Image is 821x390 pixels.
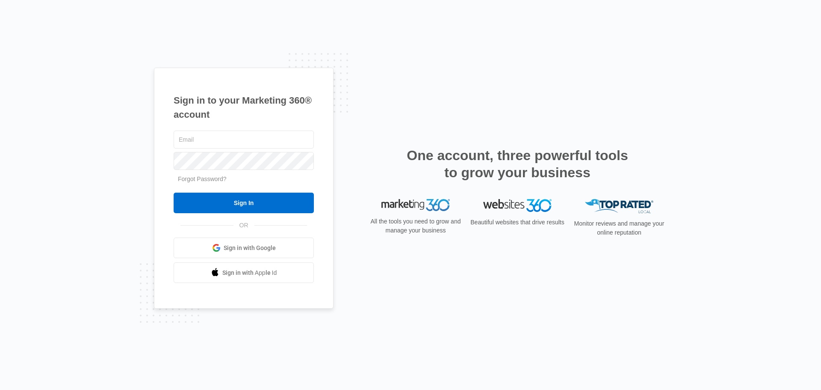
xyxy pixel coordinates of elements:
[233,221,254,230] span: OR
[222,268,277,277] span: Sign in with Apple Id
[470,218,565,227] p: Beautiful websites that drive results
[174,93,314,122] h1: Sign in to your Marketing 360® account
[178,176,227,182] a: Forgot Password?
[571,219,667,237] p: Monitor reviews and manage your online reputation
[381,199,450,211] img: Marketing 360
[585,199,653,213] img: Top Rated Local
[368,217,464,235] p: All the tools you need to grow and manage your business
[404,147,631,181] h2: One account, three powerful tools to grow your business
[224,244,276,253] span: Sign in with Google
[174,262,314,283] a: Sign in with Apple Id
[483,199,552,211] img: Websites 360
[174,238,314,258] a: Sign in with Google
[174,193,314,213] input: Sign In
[174,131,314,149] input: Email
